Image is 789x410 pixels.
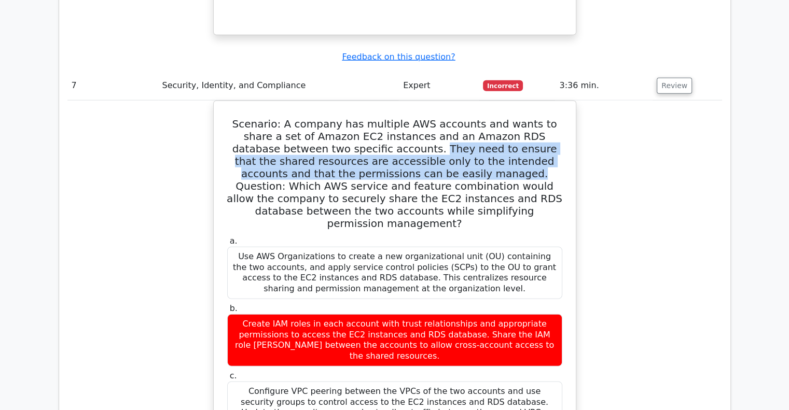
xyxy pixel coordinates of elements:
td: Security, Identity, and Compliance [158,71,399,101]
button: Review [657,78,692,94]
span: a. [230,236,238,246]
span: b. [230,303,238,313]
a: Feedback on this question? [342,52,455,62]
div: Use AWS Organizations to create a new organizational unit (OU) containing the two accounts, and a... [227,247,562,299]
td: Expert [399,71,479,101]
h5: Scenario: A company has multiple AWS accounts and wants to share a set of Amazon EC2 instances an... [226,118,563,230]
span: c. [230,371,237,380]
div: Create IAM roles in each account with trust relationships and appropriate permissions to access t... [227,314,562,366]
td: 3:36 min. [555,71,653,101]
span: Incorrect [483,80,523,91]
td: 7 [67,71,158,101]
